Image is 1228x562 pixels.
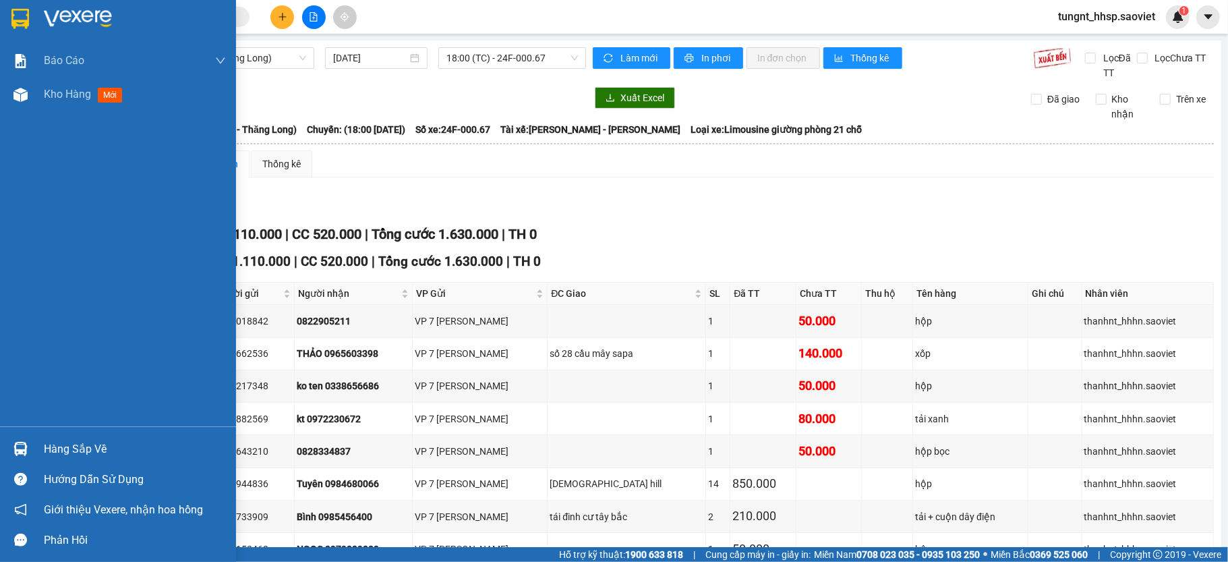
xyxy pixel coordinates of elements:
[415,412,546,426] div: VP 7 [PERSON_NAME]
[834,53,846,64] span: bar-chart
[415,509,546,524] div: VP 7 [PERSON_NAME]
[706,283,731,305] th: SL
[1047,8,1166,25] span: tungnt_hhsp.saoviet
[691,122,862,137] span: Loại xe: Limousine giường phòng 21 chỗ
[1084,412,1211,426] div: thanhnt_hhhn.saoviet
[708,314,728,329] div: 1
[1153,550,1163,559] span: copyright
[216,286,281,301] span: Người gửi
[214,378,292,393] div: 0987217348
[333,51,407,65] input: 12/09/2025
[915,476,1025,491] div: hộp
[297,542,410,557] div: NGỌC 0979009089
[693,547,695,562] span: |
[262,157,301,171] div: Thống kê
[214,444,292,459] div: 0977643210
[1084,476,1211,491] div: thanhnt_hhhn.saoviet
[708,476,728,491] div: 14
[823,47,902,69] button: bar-chartThống kê
[732,507,794,526] div: 210.000
[415,122,490,137] span: Số xe: 24F-000.67
[1084,444,1211,459] div: thanhnt_hhhn.saoviet
[297,476,410,491] div: Tuyên 0984680066
[606,93,615,104] span: download
[415,542,546,557] div: VP 7 [PERSON_NAME]
[297,314,410,329] div: 0822905211
[502,226,505,242] span: |
[814,547,980,562] span: Miền Nam
[593,47,670,69] button: syncLàm mới
[1196,5,1220,29] button: caret-down
[701,51,732,65] span: In phơi
[1202,11,1215,23] span: caret-down
[212,254,291,269] span: CR 1.110.000
[214,509,292,524] div: 0901733909
[862,283,913,305] th: Thu hộ
[747,47,820,69] button: In đơn chọn
[415,378,546,393] div: VP 7 [PERSON_NAME]
[201,226,282,242] span: CR 1.110.000
[13,442,28,456] img: warehouse-icon
[513,254,541,269] span: TH 0
[309,12,318,22] span: file-add
[214,346,292,361] div: 0989662536
[1150,51,1208,65] span: Lọc Chưa TT
[796,283,862,305] th: Chưa TT
[730,283,796,305] th: Đã TT
[413,338,548,370] td: VP 7 Phạm Văn Đồng
[13,88,28,102] img: warehouse-icon
[413,370,548,403] td: VP 7 Phạm Văn Đồng
[215,55,226,66] span: down
[674,47,743,69] button: printerIn phơi
[1098,547,1100,562] span: |
[732,474,794,493] div: 850.000
[798,312,860,331] div: 50.000
[915,444,1025,459] div: hộp bọc
[551,286,691,301] span: ĐC Giao
[294,254,297,269] span: |
[298,286,399,301] span: Người nhận
[297,346,410,361] div: THẢO 0965603398
[413,468,548,501] td: VP 7 Phạm Văn Đồng
[798,410,860,428] div: 80.000
[214,314,292,329] div: 0967018842
[708,542,728,557] div: 1
[1084,346,1211,361] div: thanhnt_hhhn.saoviet
[1084,314,1211,329] div: thanhnt_hhhn.saoviet
[708,412,728,426] div: 1
[856,549,980,560] strong: 0708 023 035 - 0935 103 250
[1098,51,1137,80] span: Lọc Đã TT
[798,376,860,395] div: 50.000
[11,9,29,29] img: logo-vxr
[1082,283,1214,305] th: Nhân viên
[292,226,361,242] span: CC 520.000
[708,509,728,524] div: 2
[415,314,546,329] div: VP 7 [PERSON_NAME]
[13,54,28,68] img: solution-icon
[550,509,703,524] div: tái đinh cư tây bắc
[915,542,1025,557] div: hộp
[415,476,546,491] div: VP 7 [PERSON_NAME]
[708,378,728,393] div: 1
[301,254,368,269] span: CC 520.000
[214,542,292,557] div: 0354153468
[915,412,1025,426] div: tải xanh
[372,254,375,269] span: |
[625,549,683,560] strong: 1900 633 818
[214,476,292,491] div: 0975944836
[1033,47,1072,69] img: 9k=
[378,254,503,269] span: Tổng cước 1.630.000
[500,122,680,137] span: Tài xế: [PERSON_NAME] - [PERSON_NAME]
[1171,92,1211,107] span: Trên xe
[620,51,660,65] span: Làm mới
[1172,11,1184,23] img: icon-new-feature
[14,503,27,516] span: notification
[508,226,537,242] span: TH 0
[620,90,664,105] span: Xuất Excel
[708,444,728,459] div: 1
[214,412,292,426] div: 0877882569
[55,124,297,135] b: Tuyến: [GEOGRAPHIC_DATA] - Sapa (Cabin - Thăng Long)
[913,283,1028,305] th: Tên hàng
[684,53,696,64] span: printer
[372,226,498,242] span: Tổng cước 1.630.000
